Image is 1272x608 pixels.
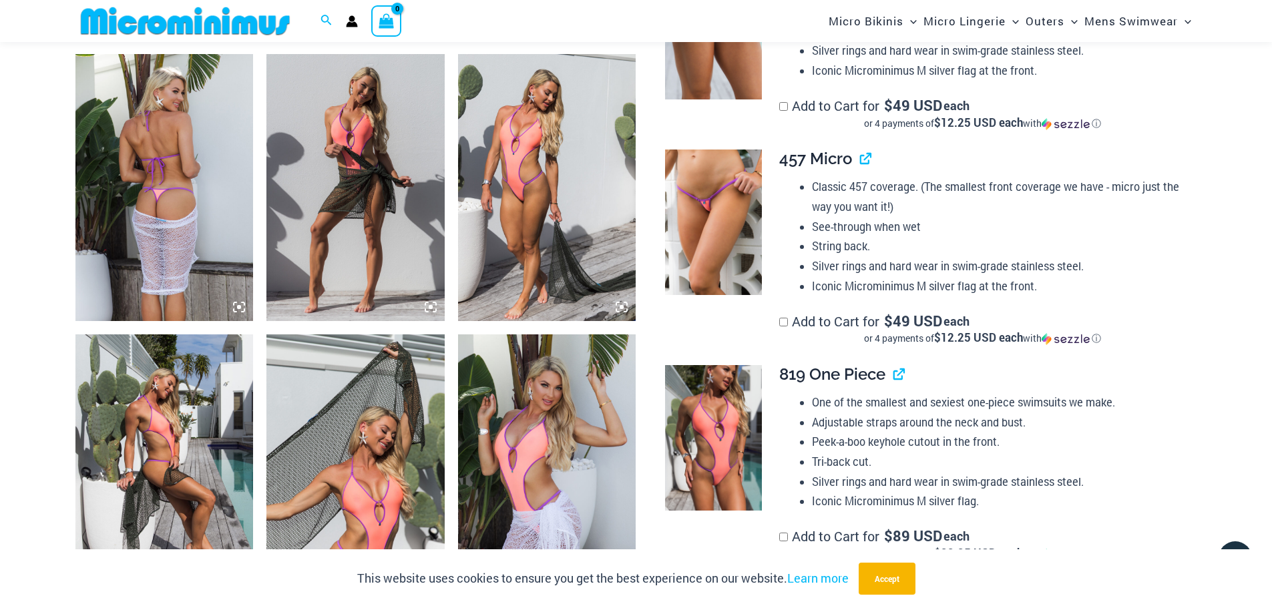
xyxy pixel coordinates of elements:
[1042,333,1090,345] img: Sezzle
[823,2,1197,40] nav: Site Navigation
[812,392,1186,412] li: One of the smallest and sexiest one-piece swimsuits we make.
[812,236,1186,256] li: String back.
[884,311,893,330] span: $
[779,117,1186,130] div: or 4 payments of with
[1064,4,1078,38] span: Menu Toggle
[1026,4,1064,38] span: Outers
[266,54,445,321] img: Wild Card Neon Bliss 819 One Piece St Martin 5996 Sarong 06
[1022,4,1081,38] a: OutersMenu ToggleMenu Toggle
[779,318,788,326] input: Add to Cart for$49 USD eachor 4 payments of$12.25 USD eachwithSezzle Click to learn more about Se...
[266,334,445,601] img: Wild Card Neon Bliss 819 One Piece St Martin 5996 Sarong 09
[346,15,358,27] a: Account icon link
[934,115,1023,130] span: $12.25 USD each
[1081,4,1195,38] a: Mens SwimwearMenu ToggleMenu Toggle
[812,177,1186,216] li: Classic 457 coverage. (The smallest front coverage we have - micro just the way you want it!)
[884,529,942,543] span: 89 USD
[884,314,942,328] span: 49 USD
[458,334,636,601] img: Wild Card Neon Bliss 819 One Piece St Martin 5996 Sarong 01
[779,332,1186,345] div: or 4 payments of with
[829,4,903,38] span: Micro Bikinis
[812,41,1186,61] li: Silver rings and hard wear in swim-grade stainless steel.
[812,452,1186,472] li: Tri-back cut.
[943,99,970,112] span: each
[779,533,788,541] input: Add to Cart for$89 USD eachor 4 payments of$22.25 USD eachwithSezzle Click to learn more about Se...
[903,4,917,38] span: Menu Toggle
[812,491,1186,511] li: Iconic Microminimus M silver flag.
[1178,4,1191,38] span: Menu Toggle
[920,4,1022,38] a: Micro LingerieMenu ToggleMenu Toggle
[812,61,1186,81] li: Iconic Microminimus M silver flag at the front.
[779,149,852,168] span: 457 Micro
[779,332,1186,345] div: or 4 payments of$12.25 USD eachwithSezzle Click to learn more about Sezzle
[1042,118,1090,130] img: Sezzle
[812,432,1186,452] li: Peek-a-boo keyhole cutout in the front.
[779,364,885,384] span: 819 One Piece
[779,527,1186,561] label: Add to Cart for
[779,547,1186,561] div: or 4 payments of$22.25 USD eachwithSezzle Click to learn more about Sezzle
[812,412,1186,432] li: Adjustable straps around the neck and bust.
[779,102,788,111] input: Add to Cart for$49 USD eachor 4 payments of$12.25 USD eachwithSezzle Click to learn more about Se...
[1006,4,1019,38] span: Menu Toggle
[884,99,942,112] span: 49 USD
[884,526,893,545] span: $
[943,314,970,328] span: each
[321,13,333,30] a: Search icon link
[458,54,636,321] img: Wild Card Neon Bliss 819 One Piece St Martin 5996 Sarong 08
[812,472,1186,492] li: Silver rings and hard wear in swim-grade stainless steel.
[859,563,915,595] button: Accept
[357,569,849,589] p: This website uses cookies to ensure you get the best experience on our website.
[923,4,1006,38] span: Micro Lingerie
[943,529,970,543] span: each
[1084,4,1178,38] span: Mens Swimwear
[812,276,1186,296] li: Iconic Microminimus M silver flag at the front.
[779,97,1186,130] label: Add to Cart for
[812,256,1186,276] li: Silver rings and hard wear in swim-grade stainless steel.
[75,6,295,36] img: MM SHOP LOGO FLAT
[779,312,1186,346] label: Add to Cart for
[665,365,762,511] img: Wild Card Neon Bliss 819 One Piece 04
[884,95,893,115] span: $
[934,330,1023,345] span: $12.25 USD each
[825,4,920,38] a: Micro BikinisMenu ToggleMenu Toggle
[665,149,762,295] img: Wild Card Neon Bliss 312 Top 457 Micro 04
[75,334,254,601] img: Wild Card Neon Bliss 819 One Piece St Martin 5996 Sarong 07v2
[787,570,849,586] a: Learn more
[812,217,1186,237] li: See-through when wet
[371,5,402,36] a: View Shopping Cart, empty
[779,117,1186,130] div: or 4 payments of$12.25 USD eachwithSezzle Click to learn more about Sezzle
[75,54,254,321] img: Wild Card Neon Bliss 819 One Piece St Martin 5996 Sarong 04
[779,547,1186,561] div: or 4 payments of with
